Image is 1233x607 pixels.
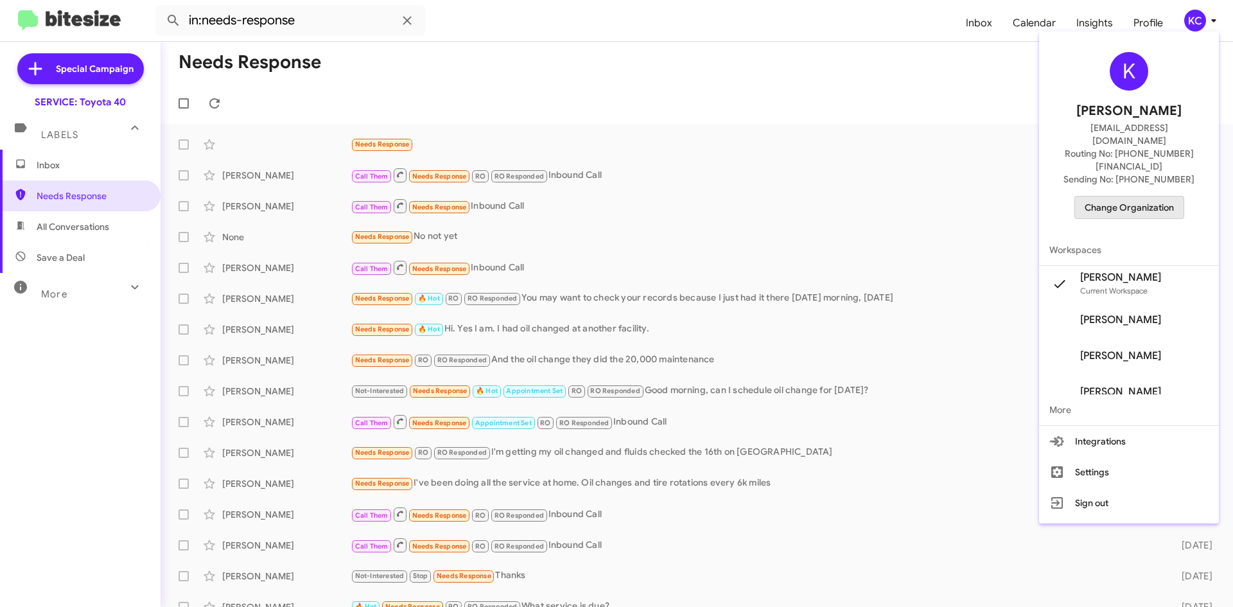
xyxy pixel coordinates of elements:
[1039,457,1219,488] button: Settings
[1076,101,1182,121] span: [PERSON_NAME]
[1080,385,1161,398] span: [PERSON_NAME]
[1063,173,1194,186] span: Sending No: [PHONE_NUMBER]
[1039,394,1219,425] span: More
[1039,234,1219,265] span: Workspaces
[1054,147,1203,173] span: Routing No: [PHONE_NUMBER][FINANCIAL_ID]
[1085,197,1174,218] span: Change Organization
[1054,121,1203,147] span: [EMAIL_ADDRESS][DOMAIN_NAME]
[1039,426,1219,457] button: Integrations
[1074,196,1184,219] button: Change Organization
[1080,271,1161,284] span: [PERSON_NAME]
[1039,488,1219,518] button: Sign out
[1080,313,1161,326] span: [PERSON_NAME]
[1080,286,1148,295] span: Current Workspace
[1110,52,1148,91] div: K
[1080,349,1161,362] span: [PERSON_NAME]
